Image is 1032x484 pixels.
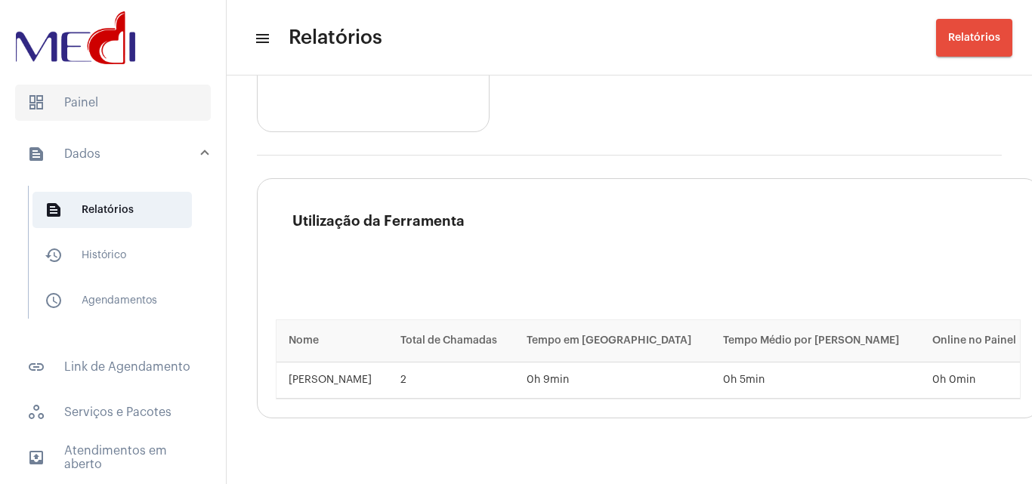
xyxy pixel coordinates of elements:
span: Link de Agendamento [15,349,211,385]
span: Painel [15,85,211,121]
mat-icon: sidenav icon [45,291,63,310]
th: Nome [277,320,388,362]
span: Relatórios [32,192,192,228]
mat-icon: sidenav icon [27,145,45,163]
mat-expansion-panel-header: sidenav iconDados [9,130,226,178]
td: 2 [388,362,514,399]
span: sidenav icon [27,403,45,421]
th: Tempo em [GEOGRAPHIC_DATA] [514,320,712,362]
span: Relatórios [948,32,1000,43]
img: d3a1b5fa-500b-b90f-5a1c-719c20e9830b.png [12,8,139,68]
th: Online no Painel [920,320,1020,362]
td: 0h 0min [920,362,1020,399]
button: Relatórios [936,19,1012,57]
mat-icon: sidenav icon [27,449,45,467]
mat-icon: sidenav icon [254,29,269,48]
mat-icon: sidenav icon [45,246,63,264]
th: Tempo Médio por [PERSON_NAME] [711,320,919,362]
span: Serviços e Pacotes [15,394,211,430]
div: sidenav iconDados [9,178,226,340]
span: sidenav icon [27,94,45,112]
mat-icon: sidenav icon [27,358,45,376]
span: Histórico [32,237,192,273]
span: Atendimentos em aberto [15,439,211,476]
span: Relatórios [289,26,382,50]
mat-icon: sidenav icon [45,201,63,219]
td: 0h 9min [514,362,712,399]
th: Total de Chamadas [388,320,514,362]
span: Agendamentos [32,282,192,319]
td: 0h 5min [711,362,919,399]
mat-panel-title: Dados [27,145,202,163]
h3: Utilização da Ferramenta [292,214,1021,289]
td: [PERSON_NAME] [277,362,388,399]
